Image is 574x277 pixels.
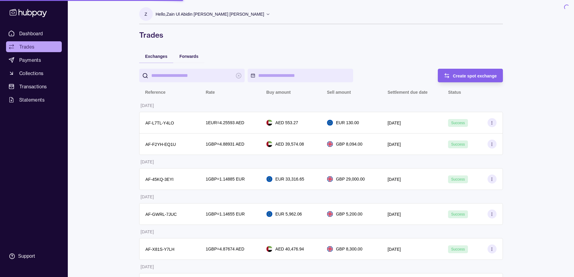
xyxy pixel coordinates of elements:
[451,121,465,125] span: Success
[327,141,333,147] img: gb
[19,83,47,90] span: Transactions
[19,96,45,103] span: Statements
[336,246,362,252] p: GBP 8,300.00
[141,194,154,199] p: [DATE]
[146,247,174,252] p: AF-X81S-Y7LH
[206,141,244,147] p: 1 GBP = 4.88931 AED
[451,212,465,216] span: Success
[327,90,351,95] p: Sell amount
[141,103,154,108] p: [DATE]
[151,69,233,82] input: search
[266,211,272,217] img: eu
[327,176,333,182] img: gb
[275,141,304,147] p: AED 39,574.08
[206,246,244,252] p: 1 GBP = 4.87674 AED
[146,121,174,125] p: AF-L7TL-Y4LO
[387,247,401,252] p: [DATE]
[206,176,245,182] p: 1 GBP = 1.14885 EUR
[146,212,177,217] p: AF-GWRL-7JUC
[141,159,154,164] p: [DATE]
[6,250,62,263] a: Support
[438,69,503,82] button: Create spot exchange
[275,119,298,126] p: AED 553.27
[6,81,62,92] a: Transactions
[6,55,62,65] a: Payments
[448,90,461,95] p: Status
[179,54,198,59] span: Forwards
[336,141,362,147] p: GBP 8,094.00
[206,211,245,217] p: 1 GBP = 1.14655 EUR
[266,246,272,252] img: ae
[327,211,333,217] img: gb
[453,74,497,78] span: Create spot exchange
[139,30,503,40] h1: Trades
[336,119,359,126] p: EUR 130.00
[206,90,215,95] p: Rate
[6,68,62,79] a: Collections
[6,94,62,105] a: Statements
[6,41,62,52] a: Trades
[387,177,401,182] p: [DATE]
[19,56,41,64] span: Payments
[451,142,465,146] span: Success
[387,121,401,125] p: [DATE]
[327,120,333,126] img: eu
[387,142,401,147] p: [DATE]
[266,90,291,95] p: Buy amount
[275,176,304,182] p: EUR 33,316.65
[387,90,428,95] p: Settlement due date
[275,246,304,252] p: AED 40,476.94
[145,11,147,17] p: Z
[206,119,244,126] p: 1 EUR = 4.25593 AED
[266,120,272,126] img: ae
[327,246,333,252] img: gb
[145,90,166,95] p: Reference
[451,177,465,181] span: Success
[19,70,43,77] span: Collections
[266,176,272,182] img: eu
[275,211,302,217] p: EUR 5,962.06
[336,211,362,217] p: GBP 5,200.00
[266,141,272,147] img: ae
[141,229,154,234] p: [DATE]
[156,11,264,17] p: Hello, Zain Ul Abidin [PERSON_NAME] [PERSON_NAME]
[387,212,401,217] p: [DATE]
[146,142,176,147] p: AF-F2YH-EQ1U
[141,264,154,269] p: [DATE]
[18,253,35,260] div: Support
[6,28,62,39] a: Dashboard
[146,177,174,182] p: AF-45KQ-3EYI
[451,247,465,251] span: Success
[336,176,365,182] p: GBP 29,000.00
[19,43,34,50] span: Trades
[145,54,168,59] span: Exchanges
[19,30,43,37] span: Dashboard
